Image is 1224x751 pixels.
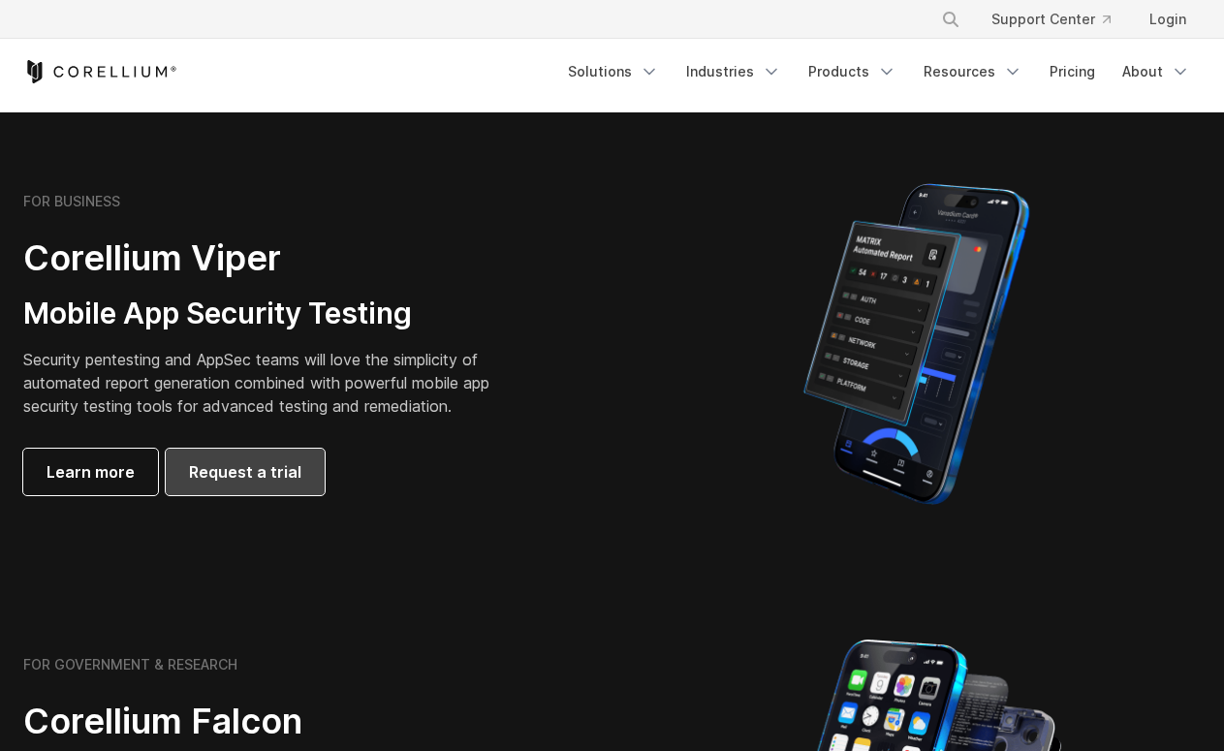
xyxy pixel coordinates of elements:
[23,700,566,743] h2: Corellium Falcon
[556,54,671,89] a: Solutions
[23,656,237,673] h6: FOR GOVERNMENT & RESEARCH
[976,2,1126,37] a: Support Center
[23,193,120,210] h6: FOR BUSINESS
[918,2,1202,37] div: Navigation Menu
[166,449,325,495] a: Request a trial
[933,2,968,37] button: Search
[23,449,158,495] a: Learn more
[47,460,135,484] span: Learn more
[556,54,1202,89] div: Navigation Menu
[23,348,519,418] p: Security pentesting and AppSec teams will love the simplicity of automated report generation comb...
[912,54,1034,89] a: Resources
[1134,2,1202,37] a: Login
[1111,54,1202,89] a: About
[23,60,177,83] a: Corellium Home
[1038,54,1107,89] a: Pricing
[675,54,793,89] a: Industries
[23,296,519,332] h3: Mobile App Security Testing
[23,236,519,280] h2: Corellium Viper
[189,460,301,484] span: Request a trial
[770,174,1062,514] img: Corellium MATRIX automated report on iPhone showing app vulnerability test results across securit...
[797,54,908,89] a: Products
